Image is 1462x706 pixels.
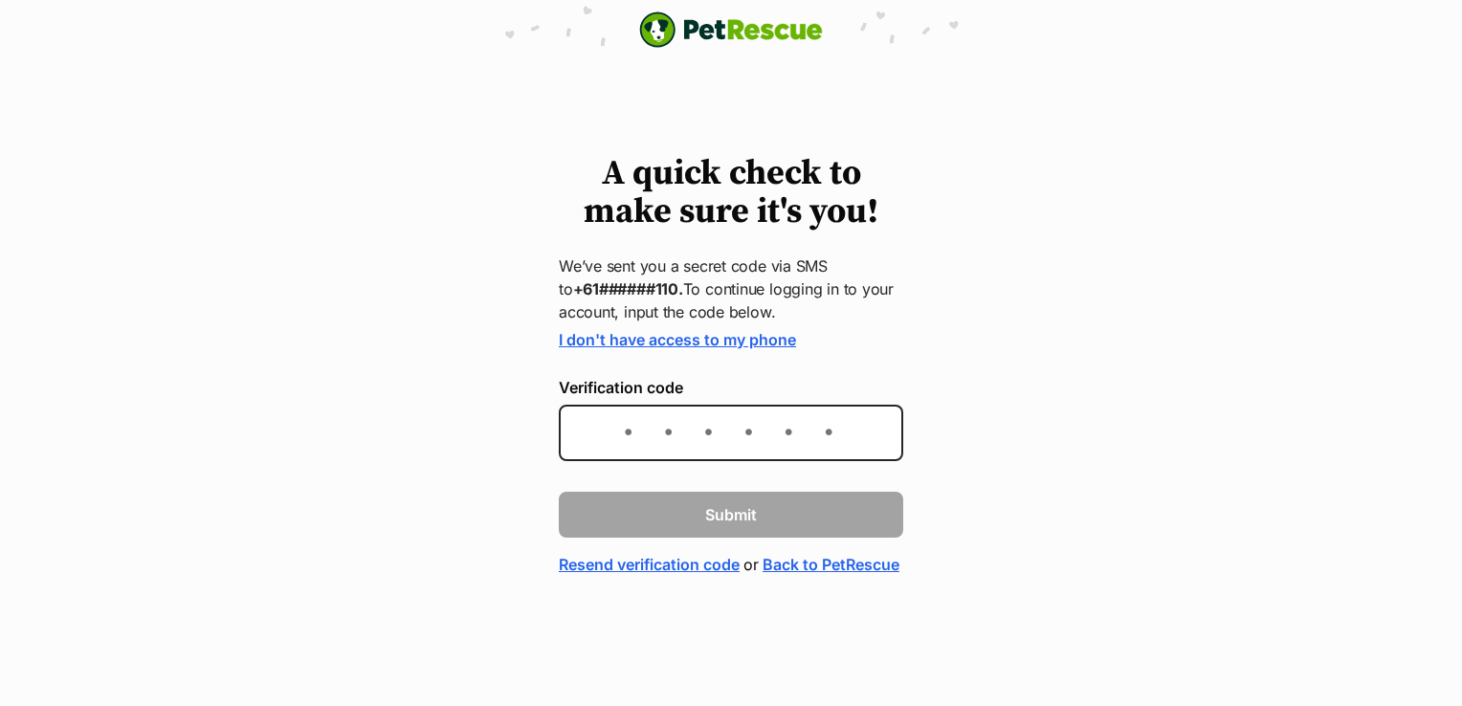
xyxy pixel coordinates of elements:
[559,405,903,461] input: Enter the 6-digit verification code sent to your device
[559,379,903,396] label: Verification code
[639,11,823,48] img: logo-e224e6f780fb5917bec1dbf3a21bbac754714ae5b6737aabdf751b685950b380.svg
[559,492,903,538] button: Submit
[559,553,740,576] a: Resend verification code
[559,155,903,232] h1: A quick check to make sure it's you!
[559,330,796,349] a: I don't have access to my phone
[559,254,903,323] p: We’ve sent you a secret code via SMS to To continue logging in to your account, input the code be...
[705,503,757,526] span: Submit
[763,553,899,576] a: Back to PetRescue
[743,553,759,576] span: or
[573,279,683,298] strong: +61######110.
[639,11,823,48] a: PetRescue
